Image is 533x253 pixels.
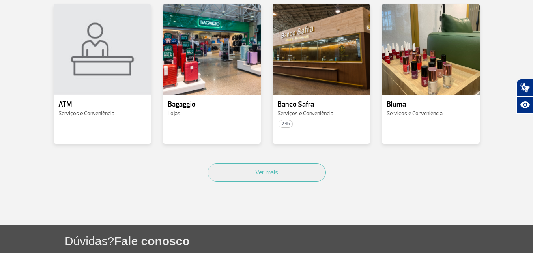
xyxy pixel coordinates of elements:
[516,96,533,114] button: Abrir recursos assistivos.
[516,79,533,96] button: Abrir tradutor de língua de sinais.
[516,79,533,114] div: Plugin de acessibilidade da Hand Talk.
[277,101,366,109] p: Banco Safra
[168,101,256,109] p: Bagaggio
[114,234,190,247] span: Fale conosco
[65,233,533,249] h1: Dúvidas?
[168,110,180,117] span: Lojas
[208,163,326,182] button: Ver mais
[277,110,333,117] span: Serviços e Conveniência
[387,110,443,117] span: Serviços e Conveniência
[279,120,293,128] span: 24h
[58,110,114,117] span: Serviços e Conveniência
[387,101,475,109] p: Bluma
[58,101,147,109] p: ATM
